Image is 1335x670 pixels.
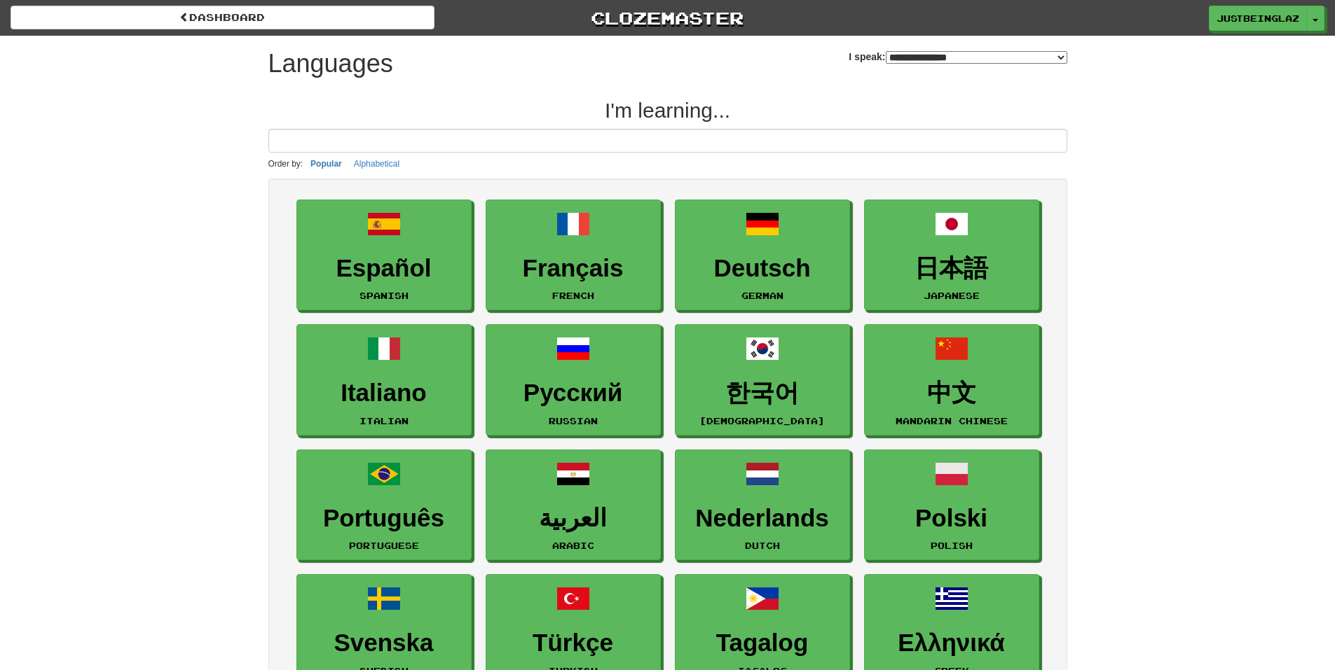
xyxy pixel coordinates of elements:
[486,449,661,561] a: العربيةArabic
[349,540,419,550] small: Portuguese
[268,159,303,169] small: Order by:
[268,50,393,78] h1: Languages
[924,291,980,300] small: Japanese
[493,629,653,657] h3: Türkçe
[360,416,409,426] small: Italian
[683,379,842,407] h3: 한국어
[268,99,1067,122] h2: I'm learning...
[675,449,850,561] a: NederlandsDutch
[896,416,1008,426] small: Mandarin Chinese
[683,629,842,657] h3: Tagalog
[552,540,594,550] small: Arabic
[350,156,404,172] button: Alphabetical
[456,6,879,30] a: Clozemaster
[931,540,973,550] small: Polish
[486,324,661,435] a: РусскийRussian
[741,291,783,300] small: German
[699,416,825,426] small: [DEMOGRAPHIC_DATA]
[304,629,464,657] h3: Svenska
[864,200,1039,311] a: 日本語Japanese
[872,505,1032,532] h3: Polski
[675,200,850,311] a: DeutschGerman
[11,6,434,29] a: dashboard
[304,379,464,407] h3: Italiano
[296,324,472,435] a: ItalianoItalian
[493,505,653,532] h3: العربية
[1217,12,1299,25] span: justbeinglaz
[872,629,1032,657] h3: Ελληνικά
[486,200,661,311] a: FrançaisFrench
[549,416,598,426] small: Russian
[675,324,850,435] a: 한국어[DEMOGRAPHIC_DATA]
[493,379,653,407] h3: Русский
[683,505,842,532] h3: Nederlands
[306,156,346,172] button: Popular
[864,449,1039,561] a: PolskiPolish
[493,255,653,282] h3: Français
[864,324,1039,435] a: 中文Mandarin Chinese
[304,505,464,532] h3: Português
[683,255,842,282] h3: Deutsch
[552,291,594,300] small: French
[360,291,409,300] small: Spanish
[872,379,1032,407] h3: 中文
[872,255,1032,282] h3: 日本語
[296,200,472,311] a: EspañolSpanish
[1209,6,1307,31] a: justbeinglaz
[745,540,780,550] small: Dutch
[296,449,472,561] a: PortuguêsPortuguese
[304,255,464,282] h3: Español
[849,50,1067,64] label: I speak:
[886,51,1067,64] select: I speak:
